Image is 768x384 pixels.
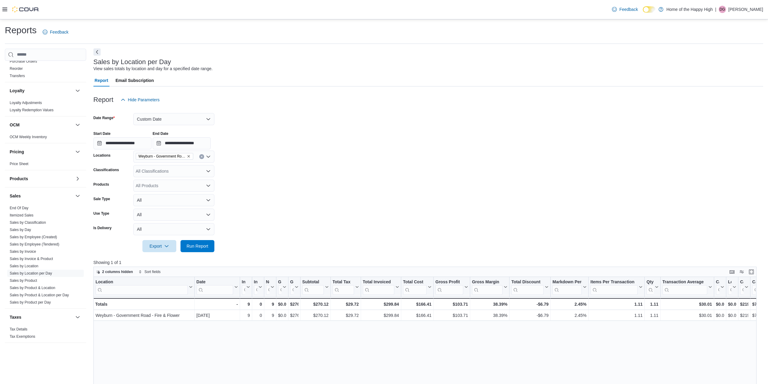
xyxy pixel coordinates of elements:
[716,279,719,295] div: Cashback
[591,279,643,295] button: Items Per Transaction
[136,153,193,160] span: Weyburn - Government Road - Fire & Flower
[242,301,250,308] div: 9
[187,243,208,249] span: Run Report
[740,279,744,285] div: Card Payment
[118,94,162,106] button: Hide Parameters
[10,176,28,182] h3: Products
[403,301,431,308] div: $166.41
[290,301,298,308] div: $276.91
[187,155,190,158] button: Remove Weyburn - Government Road - Fire & Flower from selection in this group
[242,279,250,295] button: Invoices Sold
[363,279,399,295] button: Total Invoiced
[93,197,110,201] label: Sale Type
[95,301,193,308] div: Totals
[10,213,34,218] span: Itemized Sales
[511,279,548,295] button: Total Discount
[196,279,233,295] div: Date
[740,301,748,308] div: $219.98
[728,279,731,285] div: Loyalty Redemptions
[403,279,431,295] button: Total Cost
[93,116,115,120] label: Date Range
[435,312,468,319] div: $103.71
[74,314,81,321] button: Taxes
[472,279,507,295] button: Gross Margin
[242,279,245,295] div: Invoices Sold
[716,312,724,319] div: $0.00
[472,312,507,319] div: 38.39%
[10,249,36,254] a: Sales by Invoice
[511,312,548,319] div: -$6.79
[715,6,716,13] p: |
[591,279,638,295] div: Items Per Transaction
[10,249,36,254] span: Sales by Invoice
[10,242,59,246] a: Sales by Employee (Tendered)
[720,6,725,13] span: DG
[646,279,653,295] div: Qty Per Transaction
[591,279,638,285] div: Items Per Transaction
[10,235,57,239] a: Sales by Employee (Created)
[552,279,581,285] div: Markdown Percent
[5,99,86,116] div: Loyalty
[153,137,211,149] input: Press the down key to open a popover containing a calendar.
[10,135,47,139] span: OCM Weekly Inventory
[181,240,214,252] button: Run Report
[10,228,31,232] a: Sales by Day
[94,268,135,275] button: 2 columns hidden
[199,154,204,159] button: Clear input
[728,312,736,319] div: $0.00
[10,285,55,290] span: Sales by Product & Location
[5,160,86,170] div: Pricing
[10,59,37,63] a: Purchase Orders
[728,268,736,275] button: Keyboard shortcuts
[278,279,281,285] div: Gift Cards
[10,193,21,199] h3: Sales
[10,278,37,283] a: Sales by Product
[728,301,736,308] div: $0.00
[363,301,399,308] div: $299.84
[10,264,38,268] a: Sales by Location
[196,279,238,295] button: Date
[302,301,328,308] div: $270.12
[5,24,37,36] h1: Reports
[93,168,119,172] label: Classifications
[10,108,54,112] span: Loyalty Redemption Values
[752,312,760,319] div: $79.86
[302,279,328,295] button: Subtotal
[752,279,756,285] div: Cash
[666,6,713,13] p: Home of the Happy High
[10,206,28,210] span: End Of Day
[206,183,211,188] button: Open list of options
[363,279,394,295] div: Total Invoiced
[128,97,160,103] span: Hide Parameters
[332,279,354,285] div: Total Tax
[10,264,38,268] span: Sales by Location
[74,148,81,155] button: Pricing
[254,279,257,285] div: Invoices Ref
[10,257,53,261] a: Sales by Invoice & Product
[403,312,431,319] div: $166.41
[646,279,658,295] button: Qty Per Transaction
[278,301,286,308] div: $0.00
[266,279,274,295] button: Net Sold
[10,271,52,275] a: Sales by Location per Day
[728,6,763,13] p: [PERSON_NAME]
[206,154,211,159] button: Open list of options
[472,279,503,285] div: Gross Margin
[254,312,262,319] div: 0
[716,279,719,285] div: Cashback
[752,301,760,308] div: $79.86
[552,312,586,319] div: 2.45%
[740,312,748,319] div: $219.98
[552,301,586,308] div: 2.45%
[196,279,233,285] div: Date
[403,279,426,285] div: Total Cost
[153,131,168,136] label: End Date
[290,279,293,295] div: Gross Sales
[93,153,111,158] label: Locations
[74,87,81,94] button: Loyalty
[332,301,359,308] div: $29.72
[10,149,73,155] button: Pricing
[93,182,109,187] label: Products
